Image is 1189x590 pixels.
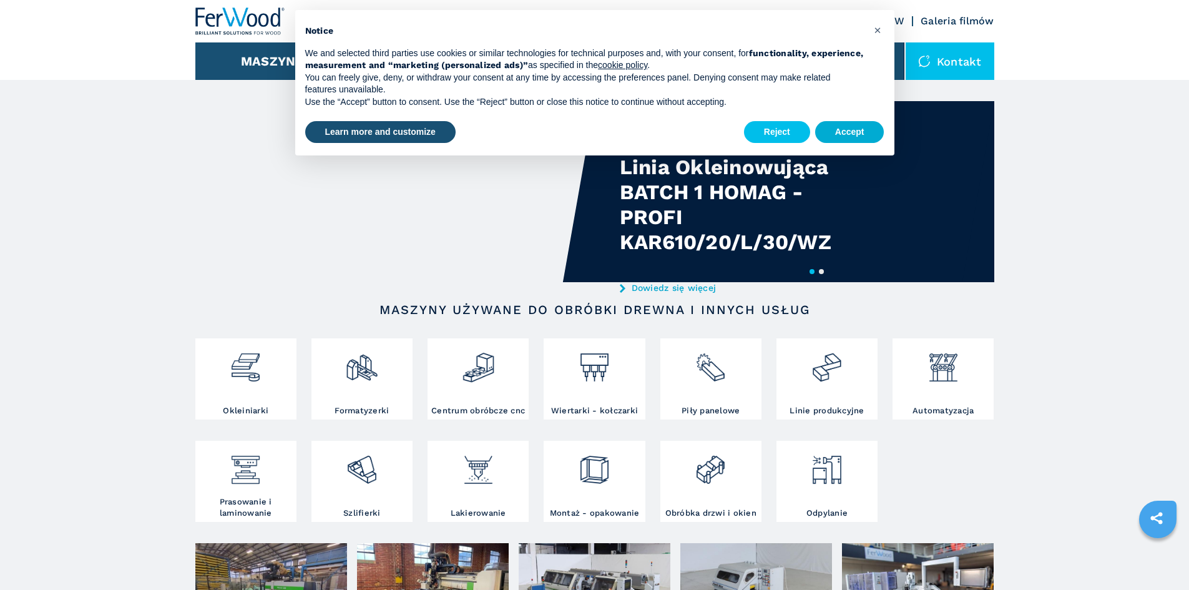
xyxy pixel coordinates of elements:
img: aspirazione_1.png [810,444,843,486]
a: Formatyzerki [311,338,413,420]
a: Centrum obróbcze cnc [428,338,529,420]
h3: Linie produkcyjne [790,405,864,416]
h3: Wiertarki - kołczarki [551,405,638,416]
a: Obróbka drzwi i okien [660,441,761,522]
h3: Szlifierki [343,508,381,519]
p: We and selected third parties use cookies or similar technologies for technical purposes and, wit... [305,47,864,72]
img: bordatrici_1.png [229,342,262,384]
h3: Piły panelowe [682,405,740,416]
img: Ferwood [195,7,285,35]
button: 1 [810,269,815,274]
a: sharethis [1141,503,1172,534]
img: montaggio_imballaggio_2.png [578,444,611,486]
h3: Automatyzacja [913,405,974,416]
button: Close this notice [868,20,888,40]
button: Learn more and customize [305,121,456,144]
img: verniciatura_1.png [462,444,495,486]
a: Odpylanie [776,441,878,522]
img: lavorazione_porte_finestre_2.png [694,444,727,486]
img: levigatrici_2.png [345,444,378,486]
h3: Odpylanie [806,508,848,519]
img: squadratrici_2.png [345,342,378,384]
a: Montaż - opakowanie [544,441,645,522]
p: Use the “Accept” button to consent. Use the “Reject” button or close this notice to continue with... [305,96,864,109]
h3: Obróbka drzwi i okien [665,508,756,519]
img: foratrici_inseritrici_2.png [578,342,611,384]
div: Kontakt [906,42,994,80]
h2: Maszyny używane do obróbki drewna i innych usług [235,302,954,317]
h3: Prasowanie i laminowanie [198,496,293,519]
a: Okleiniarki [195,338,296,420]
a: Dowiedz się więcej [620,283,864,293]
a: Szlifierki [311,441,413,522]
a: Prasowanie i laminowanie [195,441,296,522]
a: Galeria filmów [921,15,994,27]
img: sezionatrici_2.png [694,342,727,384]
video: Your browser does not support the video tag. [195,101,595,282]
img: pressa-strettoia.png [229,444,262,486]
iframe: Chat [1136,534,1180,581]
h3: Formatyzerki [335,405,389,416]
a: cookie policy [598,60,647,70]
img: Kontakt [918,55,931,67]
h3: Montaż - opakowanie [550,508,640,519]
span: × [874,22,881,37]
a: Wiertarki - kołczarki [544,338,645,420]
button: Accept [815,121,884,144]
p: You can freely give, deny, or withdraw your consent at any time by accessing the preferences pane... [305,72,864,96]
a: Linie produkcyjne [776,338,878,420]
img: automazione.png [927,342,960,384]
a: Lakierowanie [428,441,529,522]
button: 2 [819,269,824,274]
img: linee_di_produzione_2.png [810,342,843,384]
h3: Okleiniarki [223,405,268,416]
a: Piły panelowe [660,338,761,420]
h2: Notice [305,25,864,37]
a: Automatyzacja [893,338,994,420]
img: centro_di_lavoro_cnc_2.png [462,342,495,384]
h3: Lakierowanie [451,508,506,519]
button: Maszyny [241,54,304,69]
button: Reject [744,121,810,144]
h3: Centrum obróbcze cnc [431,405,525,416]
strong: functionality, experience, measurement and “marketing (personalized ads)” [305,48,864,71]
